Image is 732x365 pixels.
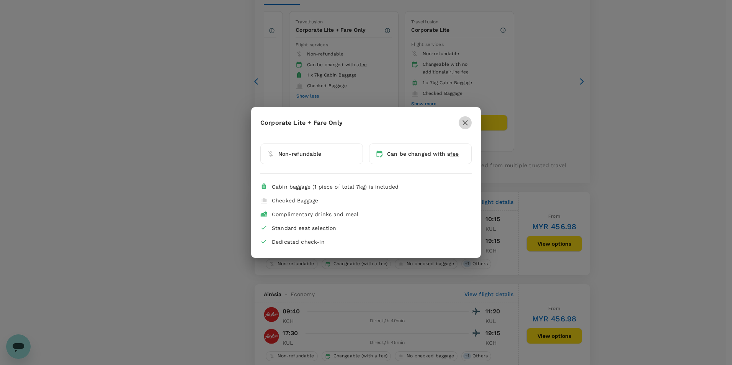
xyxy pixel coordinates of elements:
span: Non-refundable [278,151,321,157]
span: Checked Baggage [272,197,318,204]
span: Cabin baggage (1 piece of total 7kg) is included [272,184,399,190]
span: fee [450,151,459,157]
p: Corporate Lite + Fare Only [260,118,343,127]
div: Can be changed with a [387,150,459,158]
span: Complimentary drinks and meal [272,211,358,217]
span: Dedicated check-in [272,239,325,245]
span: Standard seat selection [272,225,336,231]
